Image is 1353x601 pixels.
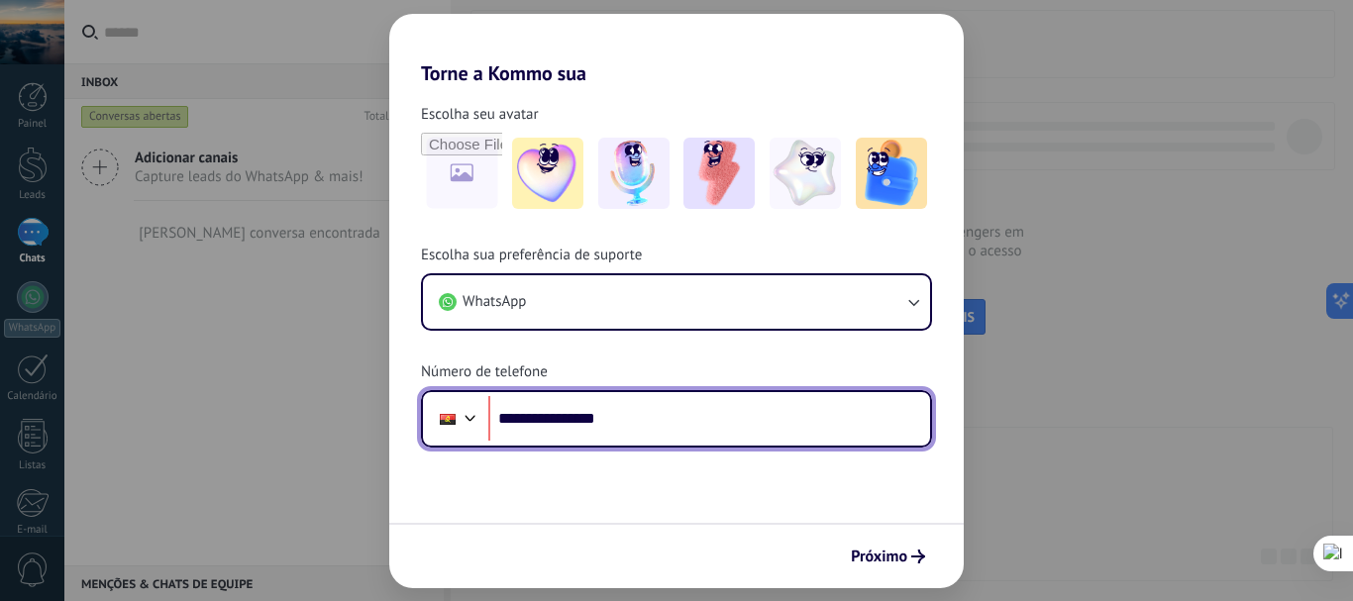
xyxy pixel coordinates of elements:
[429,398,467,440] div: Angola: + 244
[389,14,964,85] h2: Torne a Kommo sua
[463,292,526,312] span: WhatsApp
[512,138,583,209] img: -1.jpeg
[683,138,755,209] img: -3.jpeg
[851,550,907,563] span: Próximo
[421,105,539,125] span: Escolha seu avatar
[598,138,670,209] img: -2.jpeg
[421,246,642,265] span: Escolha sua preferência de suporte
[856,138,927,209] img: -5.jpeg
[842,540,934,573] button: Próximo
[421,362,548,382] span: Número de telefone
[423,275,930,329] button: WhatsApp
[770,138,841,209] img: -4.jpeg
